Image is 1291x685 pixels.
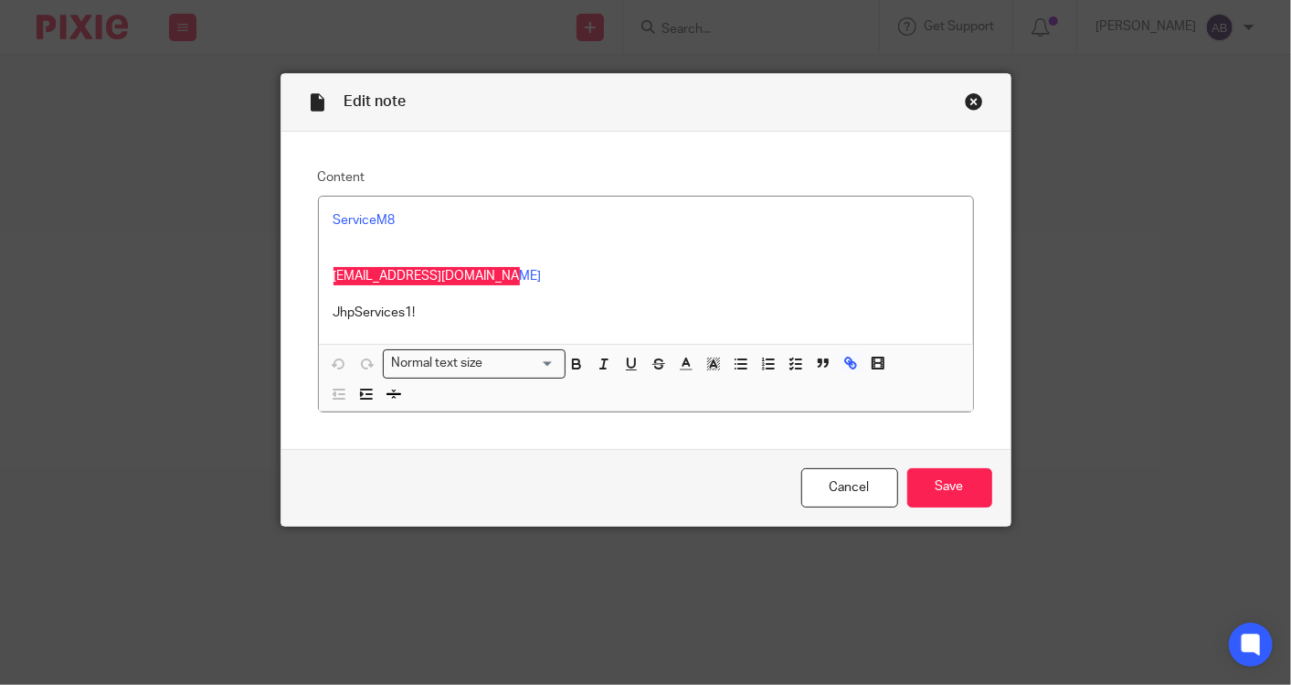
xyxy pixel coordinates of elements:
div: Search for option [383,349,566,378]
div: Close this dialog window [965,92,983,111]
a: ServiceM8 [333,214,396,227]
input: Search for option [488,354,554,373]
a: [EMAIL_ADDRESS][DOMAIN_NAME] [333,270,542,283]
label: Content [318,168,974,187]
span: Edit note [344,94,407,109]
input: Save [907,468,992,508]
span: Normal text size [387,354,487,373]
p: JhpServices1! [333,304,958,322]
a: Cancel [801,468,898,508]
